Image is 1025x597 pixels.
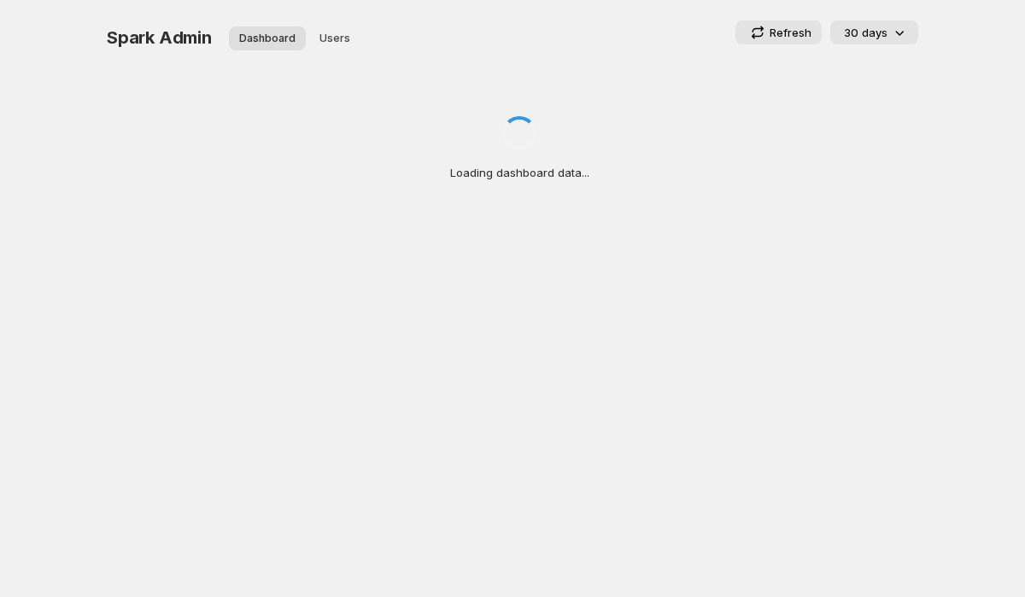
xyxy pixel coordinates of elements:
[309,26,360,50] button: User management
[735,20,822,44] button: Refresh
[770,24,811,41] p: Refresh
[450,164,589,181] p: Loading dashboard data...
[239,32,296,45] span: Dashboard
[107,27,212,48] span: Spark Admin
[319,32,350,45] span: Users
[830,20,918,44] button: 30 days
[844,24,887,41] p: 30 days
[229,26,306,50] button: Dashboard overview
